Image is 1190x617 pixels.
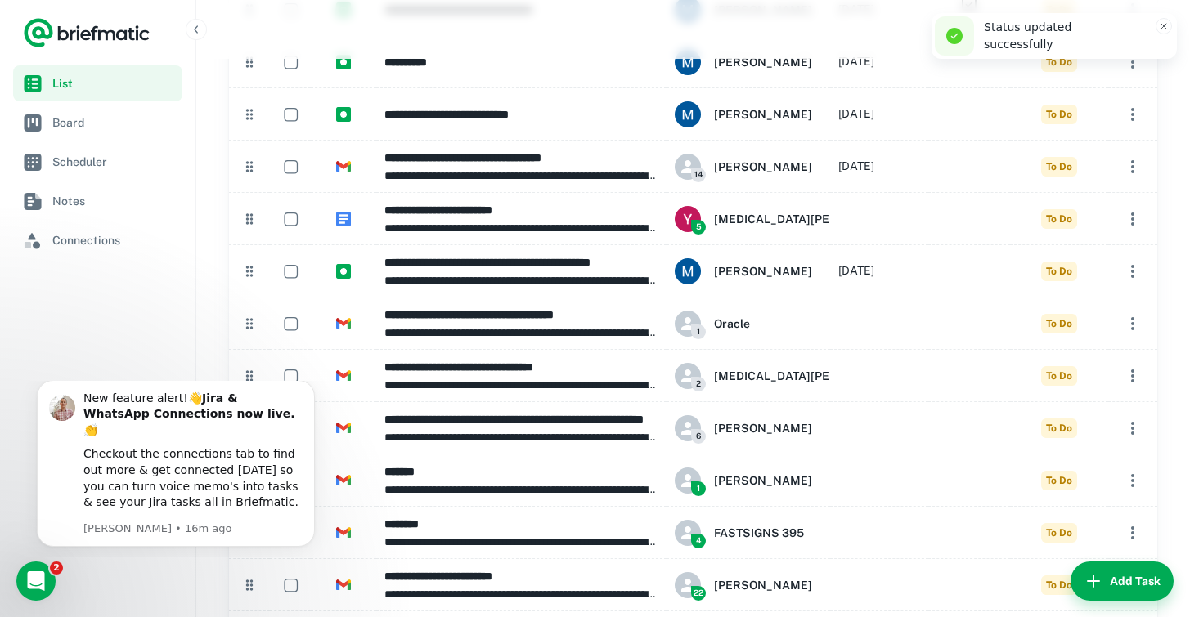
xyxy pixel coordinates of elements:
img: https://app.briefmatic.com/assets/tasktypes/vnd.google-apps.document.png [336,212,351,226]
h6: Oracle [714,315,750,333]
h6: [PERSON_NAME] [714,158,812,176]
img: ACg8ocKuGuVe3C50h4NG9Tu-WJ7vb70QZfTNRFgd_hnjVx9kyKzGBw=s50-c-k-no [675,206,701,232]
div: FASTSIGNS 395 [675,520,804,546]
h6: [PERSON_NAME] [714,262,812,280]
p: Message from Robert, sent 16m ago [71,141,290,155]
span: To Do [1041,52,1077,72]
a: List [13,65,182,101]
button: Add Task [1071,561,1174,601]
img: ACg8ocJICobe5Kk2yoFqe-3kCEZwxjggbCzAMXa_DyESn_VSxOeI2w=s96-c [675,49,701,75]
div: Oracle [675,311,750,337]
span: Notes [52,192,176,210]
div: [DATE] [838,88,874,140]
div: Yasmin Sameni [675,206,909,232]
span: 1 [691,324,706,339]
div: Maja Losic [675,101,812,127]
a: Connections [13,222,182,258]
span: 14 [691,168,706,182]
div: [DATE] [838,36,874,87]
div: [DATE] [838,141,874,192]
span: 2 [691,377,706,391]
iframe: Intercom live chat [16,561,56,601]
h6: [MEDICAL_DATA][PERSON_NAME] [714,210,909,228]
span: To Do [1041,575,1077,595]
span: To Do [1041,105,1077,124]
b: Jira & WhatsApp Connections now live. [71,11,282,40]
div: Maja Losic [675,49,812,75]
img: https://app.briefmatic.com/assets/integrations/gmail.png [336,578,351,592]
span: 4 [691,534,706,548]
h6: [PERSON_NAME] [714,53,812,71]
span: To Do [1041,366,1077,386]
h6: [PERSON_NAME] [714,105,812,123]
img: https://app.briefmatic.com/assets/integrations/gmail.png [336,316,351,331]
img: Profile image for Robert [37,14,63,40]
h6: [PERSON_NAME] [714,472,812,490]
span: 5 [691,220,706,235]
button: Close toast [1156,18,1172,34]
img: https://app.briefmatic.com/assets/integrations/manual.png [336,107,351,122]
img: https://app.briefmatic.com/assets/integrations/gmail.png [336,473,351,488]
span: To Do [1041,471,1077,490]
span: 22 [691,586,706,601]
img: ACg8ocJICobe5Kk2yoFqe-3kCEZwxjggbCzAMXa_DyESn_VSxOeI2w=s96-c [675,258,701,284]
div: Nima Alidoust [675,572,812,598]
div: Yasmin Sameni [675,363,909,389]
a: Logo [23,16,150,49]
div: Charlie Hung [675,467,812,494]
img: https://app.briefmatic.com/assets/integrations/gmail.png [336,525,351,540]
span: Scheduler [52,153,176,171]
div: Maja Losic [675,258,812,284]
h6: [PERSON_NAME] [714,419,812,437]
div: Checkout the connections tab to find out more & get connected [DATE] so you can turn voice memo's... [71,65,290,129]
div: New feature alert!👋 👏 [71,10,290,58]
span: To Do [1041,523,1077,543]
div: Message content [71,10,290,138]
img: https://app.briefmatic.com/assets/integrations/gmail.png [336,159,351,174]
a: Notes [13,183,182,219]
div: Ella MacKinnon [675,415,812,441]
div: Status updated successfully [984,19,1144,53]
span: To Do [1041,157,1077,177]
h6: [MEDICAL_DATA][PERSON_NAME] [714,367,909,385]
h6: FASTSIGNS 395 [714,524,804,542]
span: To Do [1041,262,1077,281]
span: Board [52,114,176,132]
span: 6 [691,429,706,444]
span: 1 [691,481,706,496]
img: ACg8ocJICobe5Kk2yoFqe-3kCEZwxjggbCzAMXa_DyESn_VSxOeI2w=s96-c [675,101,701,127]
span: To Do [1041,418,1077,438]
div: [DATE] [838,245,874,297]
img: https://app.briefmatic.com/assets/integrations/manual.png [336,55,351,69]
span: 2 [50,561,63,575]
a: Board [13,105,182,141]
img: https://app.briefmatic.com/assets/integrations/gmail.png [336,421,351,436]
span: Connections [52,231,176,249]
h6: [PERSON_NAME] [714,576,812,594]
img: https://app.briefmatic.com/assets/integrations/manual.png [336,264,351,279]
span: To Do [1041,314,1077,333]
iframe: Intercom notifications message [12,381,339,557]
div: Trisha Ann Bundalian [675,154,812,180]
a: Scheduler [13,144,182,180]
span: To Do [1041,209,1077,229]
span: List [52,74,176,92]
img: https://app.briefmatic.com/assets/integrations/gmail.png [336,369,351,383]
